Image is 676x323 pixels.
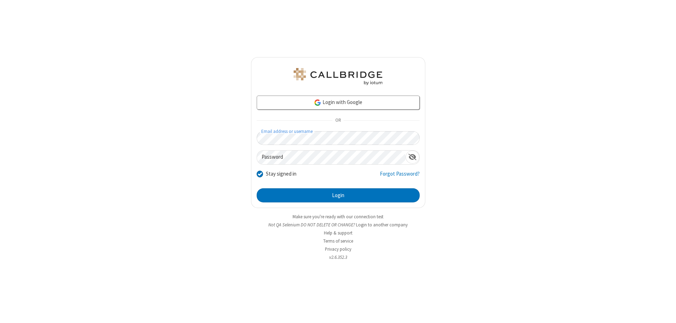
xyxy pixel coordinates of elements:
input: Email address or username [257,131,420,145]
a: Login with Google [257,96,420,110]
button: Login to another company [356,221,408,228]
li: Not QA Selenium DO NOT DELETE OR CHANGE? [251,221,425,228]
img: google-icon.png [314,99,321,106]
a: Help & support [324,230,352,236]
a: Terms of service [323,238,353,244]
img: QA Selenium DO NOT DELETE OR CHANGE [292,68,384,85]
div: Show password [406,151,419,164]
input: Password [257,151,406,164]
button: Login [257,188,420,202]
label: Stay signed in [266,170,296,178]
iframe: Chat [658,305,671,318]
a: Forgot Password? [380,170,420,183]
a: Make sure you're ready with our connection test [293,214,383,220]
li: v2.6.352.3 [251,254,425,261]
span: OR [332,116,344,126]
a: Privacy policy [325,246,351,252]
